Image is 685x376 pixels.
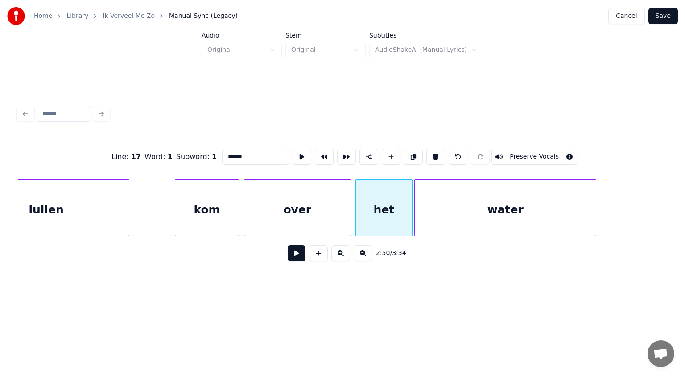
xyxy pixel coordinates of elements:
[131,152,141,161] span: 17
[376,249,390,258] span: 2:50
[491,149,577,165] button: Toggle
[648,8,678,24] button: Save
[176,151,217,162] div: Subword :
[376,249,397,258] div: /
[7,7,25,25] img: youka
[169,12,238,21] span: Manual Sync (Legacy)
[111,151,141,162] div: Line :
[212,152,217,161] span: 1
[144,151,173,162] div: Word :
[648,340,674,367] a: Open de chat
[202,32,282,38] label: Audio
[369,32,483,38] label: Subtitles
[285,32,366,38] label: Stem
[103,12,155,21] a: Ik Verveel Me Zo
[34,12,52,21] a: Home
[392,249,406,258] span: 3:34
[168,152,173,161] span: 1
[66,12,88,21] a: Library
[608,8,644,24] button: Cancel
[34,12,238,21] nav: breadcrumb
